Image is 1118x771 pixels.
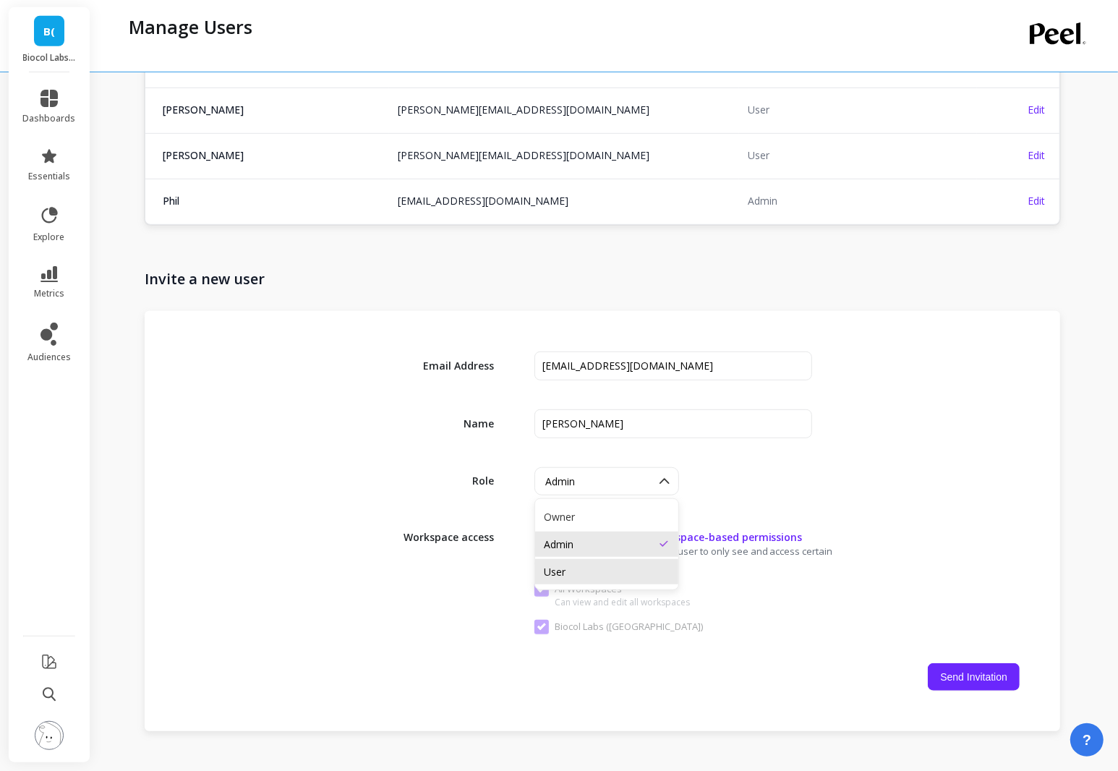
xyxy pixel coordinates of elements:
span: Email Address [393,359,494,373]
td: User [739,133,977,177]
span: Edit [1028,148,1045,162]
span: dashboards [23,113,76,124]
span: Permissions can be set for each user to only see and access certain workspaces [534,545,869,571]
span: metrics [34,288,64,299]
td: User [739,88,977,132]
input: name@example.com [534,352,813,380]
img: profile picture [35,721,64,750]
div: Owner [544,510,670,524]
a: [EMAIL_ADDRESS][DOMAIN_NAME] [398,194,568,208]
button: ? [1070,723,1104,757]
span: B( [43,23,55,40]
input: First Last [534,409,813,438]
span: explore [34,231,65,243]
span: Edit [1028,194,1045,208]
span: [PERSON_NAME] [163,103,380,117]
div: User [544,565,670,579]
span: ? [1083,730,1091,750]
a: [PERSON_NAME][EMAIL_ADDRESS][DOMAIN_NAME] [398,103,649,116]
span: Workspace access [393,524,494,545]
p: Manage Users [129,14,252,39]
span: essentials [28,171,70,182]
p: Biocol Labs (US) [23,52,76,64]
h1: Invite a new user [145,269,1060,289]
span: Biocol Labs (US) [534,620,703,634]
span: All Workspaces [534,582,690,597]
span: Admin [545,474,575,488]
span: Phil [163,194,380,208]
div: Admin [544,537,670,551]
span: Edit [1028,103,1045,116]
span: [PERSON_NAME] [163,148,380,163]
a: [PERSON_NAME][EMAIL_ADDRESS][DOMAIN_NAME] [398,148,649,162]
span: audiences [27,352,71,363]
span: Name [393,417,494,431]
td: Admin [739,179,977,223]
span: Role [393,474,494,488]
button: Send Invitation [928,663,1020,691]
